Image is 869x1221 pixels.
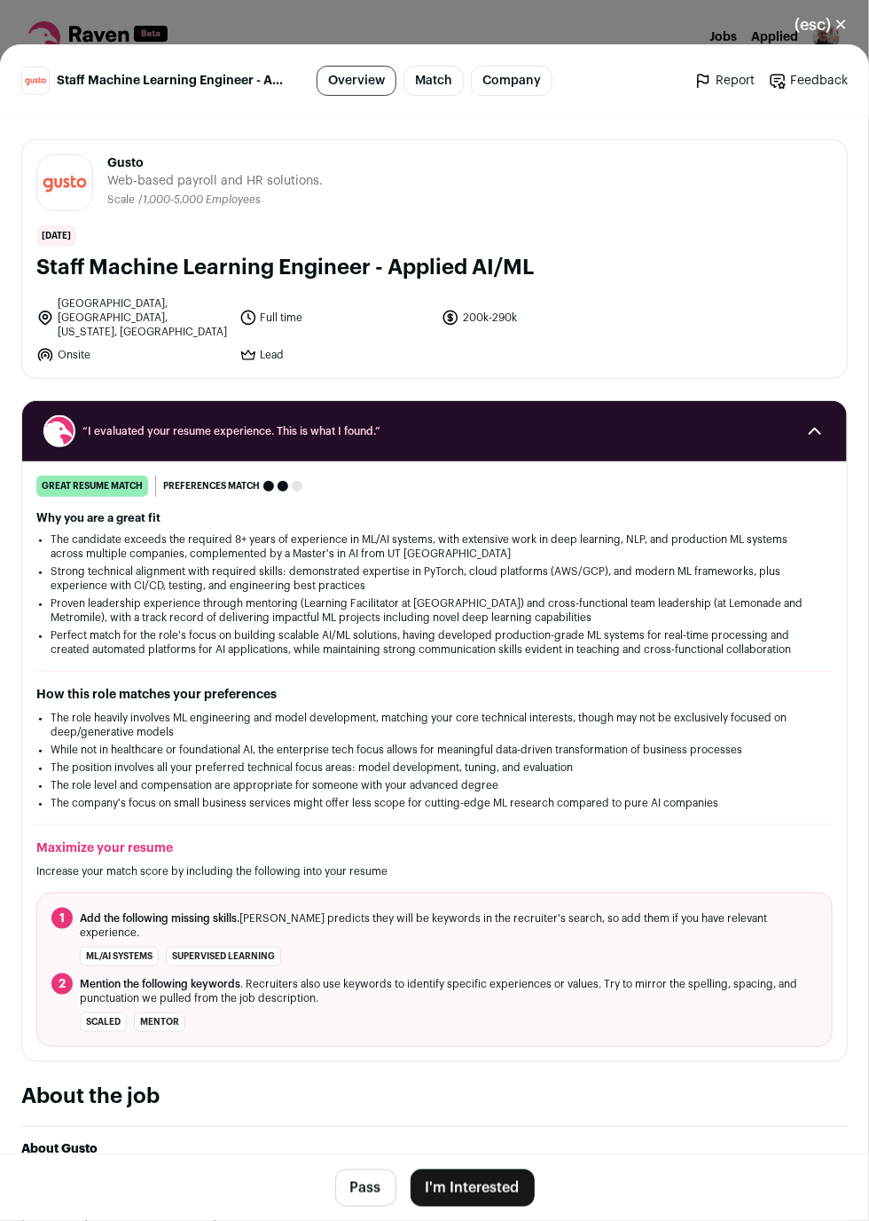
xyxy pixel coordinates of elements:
[335,1170,396,1207] button: Pass
[51,596,818,625] li: Proven leadership experience through mentoring (Learning Facilitator at [GEOGRAPHIC_DATA]) and cr...
[239,296,432,339] li: Full time
[36,346,229,364] li: Onsite
[769,72,848,90] a: Feedback
[134,1012,185,1032] li: mentor
[36,839,833,857] h2: Maximize your resume
[166,947,281,966] li: supervised learning
[51,778,818,792] li: The role level and compensation are appropriate for someone with your advanced degree
[239,346,432,364] li: Lead
[80,911,818,940] span: [PERSON_NAME] predicts they will be keywords in the recruiter's search, so add them if you have r...
[773,5,869,44] button: Close modal
[80,913,239,924] span: Add the following missing skills.
[143,194,261,205] span: 1,000-5,000 Employees
[57,72,287,90] span: Staff Machine Learning Engineer - Applied AI/ML
[36,511,833,525] h2: Why you are a great fit
[107,193,138,207] li: Scale
[317,66,396,96] a: Overview
[442,296,634,339] li: 200k-290k
[51,711,818,739] li: The role heavily involves ML engineering and model development, matching your core technical inte...
[51,973,73,995] span: 2
[51,760,818,775] li: The position involves all your preferred technical focus areas: model development, tuning, and ev...
[51,564,818,593] li: Strong technical alignment with required skills: demonstrated expertise in PyTorch, cloud platfor...
[51,532,818,561] li: The candidate exceeds the required 8+ years of experience in ML/AI systems, with extensive work i...
[80,977,818,1005] span: . Recruiters also use keywords to identify specific experiences or values. Try to mirror the spel...
[36,225,76,247] span: [DATE]
[471,66,552,96] a: Company
[22,67,49,94] img: 9c4183336f1d167504ace7f2006b2a092d998119a3dc840d93e37467343fa57b.jpg
[403,66,464,96] a: Match
[36,296,229,339] li: [GEOGRAPHIC_DATA], [GEOGRAPHIC_DATA], [US_STATE], [GEOGRAPHIC_DATA]
[138,193,261,207] li: /
[21,1144,98,1156] strong: About Gusto
[163,477,260,495] span: Preferences match
[82,424,787,438] span: “I evaluated your resume experience. This is what I found.”
[37,155,92,210] img: 9c4183336f1d167504ace7f2006b2a092d998119a3dc840d93e37467343fa57b.jpg
[80,979,240,989] span: Mention the following keywords
[51,743,818,757] li: While not in healthcare or foundational AI, the enterprise tech focus allows for meaningful data-...
[107,172,323,190] span: Web-based payroll and HR solutions.
[36,254,833,282] h1: Staff Machine Learning Engineer - Applied AI/ML
[694,72,755,90] a: Report
[36,476,148,497] div: great resume match
[36,686,833,704] h2: How this role matches your preferences
[80,947,159,966] li: ML/AI systems
[107,154,323,172] span: Gusto
[411,1170,535,1207] button: I'm Interested
[80,1012,127,1032] li: scaled
[51,796,818,810] li: The company's focus on small business services might offer less scope for cutting-edge ML researc...
[51,628,818,657] li: Perfect match for the role's focus on building scalable AI/ML solutions, having developed product...
[36,864,833,878] p: Increase your match score by including the following into your resume
[21,1083,848,1112] h2: About the job
[51,908,73,929] span: 1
